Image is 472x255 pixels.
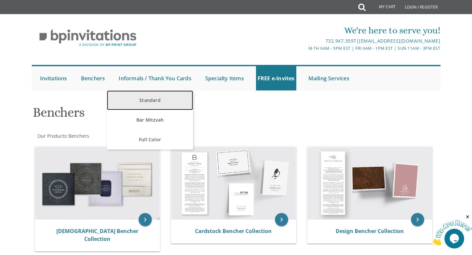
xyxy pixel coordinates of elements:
[56,227,138,243] a: [DEMOGRAPHIC_DATA] Bencher Collection
[307,66,351,90] a: Mailing Services
[204,66,246,90] a: Specialty Items
[37,133,67,139] a: Our Products
[32,24,144,51] img: BP Invitation Loft
[69,133,89,139] span: Benchers
[35,147,160,220] img: Judaica Bencher Collection
[168,37,440,45] div: |
[168,24,440,37] div: We're here to serve you!
[38,66,69,90] a: Invitations
[275,213,288,226] a: keyboard_arrow_right
[336,227,404,235] a: Design Bencher Collection
[256,66,296,90] a: FREE e-Invites
[139,213,152,226] a: keyboard_arrow_right
[117,66,193,90] a: Informals / Thank You Cards
[168,45,440,52] div: M-Th 9am - 5pm EST | Fri 9am - 1pm EST | Sun 11am - 3pm EST
[107,90,193,110] a: Standard
[411,213,424,226] a: keyboard_arrow_right
[195,227,272,235] a: Cardstock Bencher Collection
[325,38,356,44] a: 732.947.3597
[107,130,193,149] a: Full Color
[68,133,89,139] a: Benchers
[171,147,296,220] img: Cardstock Bencher Collection
[32,133,236,139] div: :
[307,147,432,220] img: Design Bencher Collection
[359,38,440,44] a: [EMAIL_ADDRESS][DOMAIN_NAME]
[431,214,472,245] iframe: chat widget
[79,66,107,90] a: Benchers
[107,110,193,130] a: Bar Mitzvah
[365,1,400,14] a: My Cart
[33,105,300,125] h1: Benchers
